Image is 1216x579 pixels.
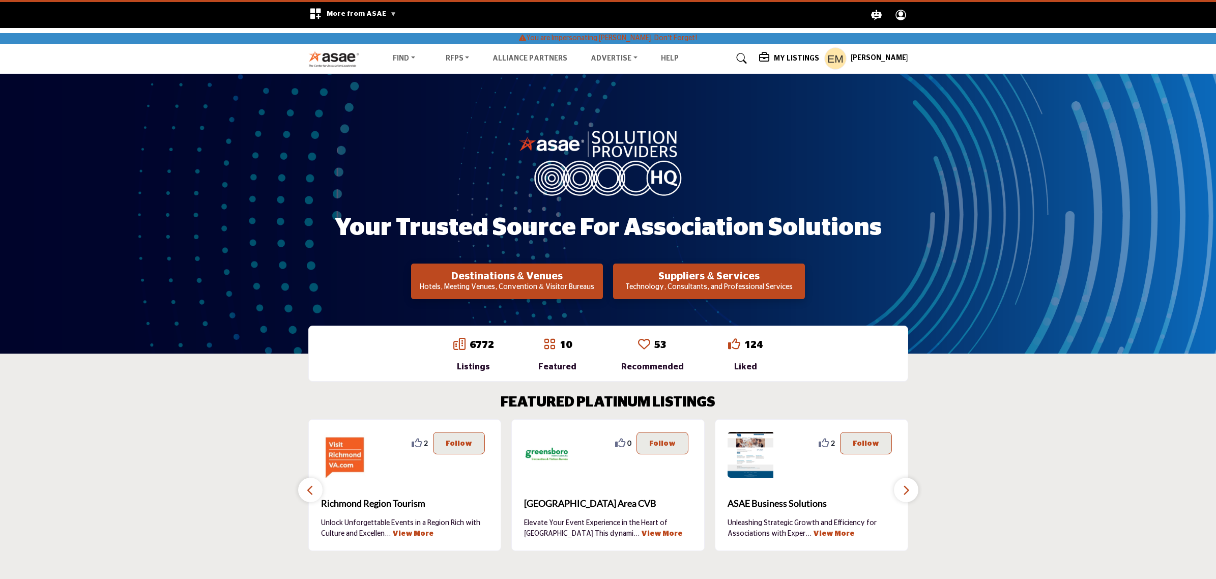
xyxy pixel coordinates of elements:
a: Richmond Region Tourism [321,490,489,517]
span: Richmond Region Tourism [321,497,489,510]
h5: My Listings [774,54,819,63]
button: Destinations & Venues Hotels, Meeting Venues, Convention & Visitor Bureaus [411,264,603,299]
a: 6772 [470,340,494,350]
img: ASAE Business Solutions [728,432,773,478]
p: Follow [446,438,472,449]
a: Find [386,51,422,66]
a: Advertise [584,51,645,66]
a: View More [641,530,682,537]
div: Liked [728,361,763,373]
p: Hotels, Meeting Venues, Convention & Visitor Bureaus [414,282,600,293]
button: Follow [636,432,688,454]
span: ... [805,530,812,537]
a: RFPs [439,51,477,66]
a: Go to Recommended [638,338,650,352]
div: More from ASAE [303,2,403,28]
span: More from ASAE [327,10,396,17]
a: View More [392,530,433,537]
a: 124 [744,340,763,350]
h5: [PERSON_NAME] [851,53,908,64]
span: ASAE Business Solutions [728,497,895,510]
a: [GEOGRAPHIC_DATA] Area CVB [524,490,692,517]
div: Featured [538,361,576,373]
h2: Suppliers & Services [616,270,802,282]
a: View More [813,530,854,537]
i: Go to Liked [728,338,740,350]
p: Follow [853,438,879,449]
span: ... [385,530,391,537]
h2: Destinations & Venues [414,270,600,282]
a: Search [727,50,754,67]
a: ASAE Business Solutions [728,490,895,517]
button: Follow [840,432,892,454]
h2: FEATURED PLATINUM LISTINGS [501,394,715,412]
a: 10 [560,340,572,350]
b: Greensboro Area CVB [524,490,692,517]
span: 2 [424,438,428,448]
span: ... [633,530,640,537]
div: My Listings [759,52,819,65]
img: image [519,128,697,195]
img: Richmond Region Tourism [321,432,367,478]
img: Site Logo [308,50,365,67]
p: Elevate Your Event Experience in the Heart of [GEOGRAPHIC_DATA] This dynami [524,518,692,538]
span: 2 [831,438,835,448]
p: Unleashing Strategic Growth and Efficiency for Associations with Exper [728,518,895,538]
img: Greensboro Area CVB [524,432,570,478]
span: [GEOGRAPHIC_DATA] Area CVB [524,497,692,510]
div: Listings [453,361,494,373]
p: Technology, Consultants, and Professional Services [616,282,802,293]
button: Suppliers & Services Technology, Consultants, and Professional Services [613,264,805,299]
a: Go to Featured [543,338,556,352]
a: Alliance Partners [493,55,567,62]
h1: Your Trusted Source for Association Solutions [335,212,882,244]
div: Recommended [621,361,684,373]
p: Unlock Unforgettable Events in a Region Rich with Culture and Excellen [321,518,489,538]
a: Help [661,55,679,62]
a: 53 [654,340,667,350]
span: 0 [627,438,631,448]
button: Show hide supplier dropdown [824,47,847,70]
p: Follow [649,438,676,449]
button: Follow [433,432,485,454]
